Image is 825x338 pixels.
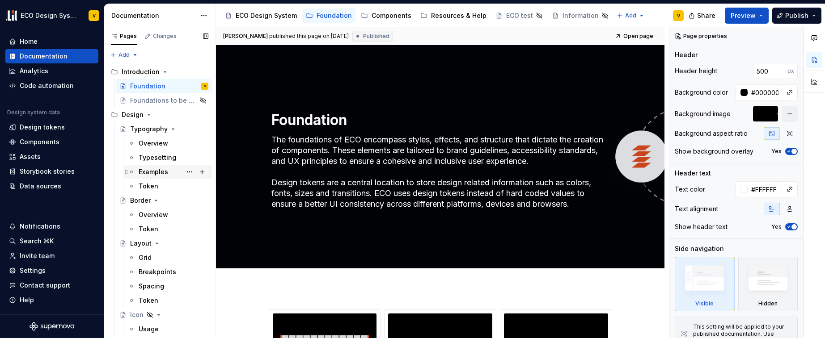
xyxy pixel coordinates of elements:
[5,49,98,63] a: Documentation
[5,263,98,278] a: Settings
[738,257,798,311] div: Hidden
[675,109,731,118] div: Background image
[675,244,724,253] div: Side navigation
[614,9,647,22] button: Add
[695,300,714,307] div: Visible
[302,8,355,23] a: Foundation
[677,12,680,19] div: V
[139,253,152,262] div: Grid
[623,33,653,40] span: Open page
[5,164,98,179] a: Storybook stories
[124,208,212,222] a: Overview
[139,225,158,234] div: Token
[204,82,206,91] div: V
[116,122,212,136] a: Typography
[748,84,782,100] input: Auto
[771,148,782,155] label: Yes
[20,251,55,260] div: Invite team
[153,33,177,40] div: Changes
[675,50,698,59] div: Header
[236,11,297,20] div: ECO Design System
[431,11,487,20] div: Resources & Help
[675,257,735,311] div: Visible
[625,12,636,19] span: Add
[5,179,98,193] a: Data sources
[116,79,212,93] a: FoundationV
[5,293,98,307] button: Help
[772,8,821,24] button: Publish
[5,120,98,134] a: Design tokens
[20,237,54,246] div: Search ⌘K
[124,179,212,193] a: Token
[124,322,212,336] a: Usage
[111,11,196,20] div: Documentation
[675,129,748,138] div: Background aspect ratio
[5,219,98,234] button: Notifications
[731,11,756,20] span: Preview
[5,34,98,49] a: Home
[363,33,389,40] span: Published
[612,30,657,42] a: Open page
[124,265,212,279] a: Breakpoints
[758,300,778,307] div: Hidden
[20,222,60,231] div: Notifications
[124,150,212,165] a: Typesetting
[20,37,38,46] div: Home
[675,169,711,178] div: Header text
[107,49,141,61] button: Add
[124,279,212,293] a: Spacing
[697,11,715,20] span: Share
[20,123,65,132] div: Design tokens
[771,223,782,230] label: Yes
[124,136,212,150] a: Overview
[93,12,96,19] div: V
[675,147,753,156] div: Show background overlay
[2,6,102,25] button: ECO Design SystemV
[357,8,415,23] a: Components
[492,8,546,23] a: ECO test
[20,281,70,290] div: Contact support
[372,11,411,20] div: Components
[7,109,60,116] div: Design system data
[20,167,75,176] div: Storybook stories
[675,88,728,97] div: Background color
[675,222,728,231] div: Show header text
[5,278,98,292] button: Contact support
[30,322,74,331] svg: Supernova Logo
[111,33,137,40] div: Pages
[130,239,152,248] div: Layout
[221,7,612,25] div: Page tree
[139,296,158,305] div: Token
[124,165,212,179] a: Examples
[139,167,168,176] div: Examples
[748,181,782,197] input: Auto
[116,93,212,108] a: Foundations to be published
[124,293,212,308] a: Token
[20,296,34,305] div: Help
[6,10,17,21] img: f0abbffb-d71d-4d32-b858-d34959bbcc23.png
[417,8,490,23] a: Resources & Help
[107,108,212,122] div: Design
[684,8,721,24] button: Share
[725,8,769,24] button: Preview
[269,33,349,40] div: published this page on [DATE]
[20,81,74,90] div: Code automation
[20,52,68,61] div: Documentation
[122,110,144,119] div: Design
[116,308,212,322] a: Icon
[139,325,159,334] div: Usage
[20,138,59,146] div: Components
[139,282,164,291] div: Spacing
[270,133,608,211] textarea: The foundations of ECO encompass styles, effects, and structure that dictate the creation of comp...
[130,82,165,91] div: Foundation
[223,33,268,40] span: [PERSON_NAME]
[20,152,41,161] div: Assets
[130,310,144,319] div: Icon
[124,250,212,265] a: Grid
[139,267,176,276] div: Breakpoints
[20,266,46,275] div: Settings
[5,249,98,263] a: Invite team
[21,11,78,20] div: ECO Design System
[130,125,168,134] div: Typography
